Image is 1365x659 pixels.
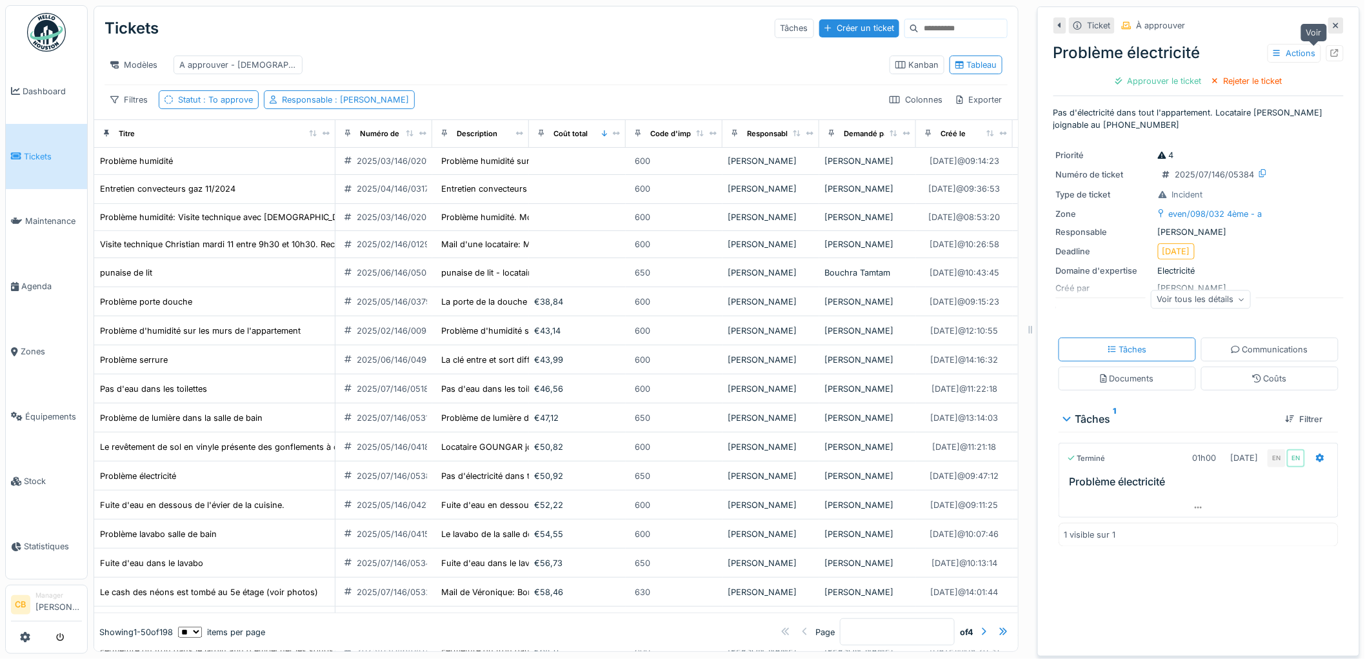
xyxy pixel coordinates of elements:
div: À approuver [1137,19,1186,32]
div: Tickets [105,12,159,45]
div: €54,55 [534,528,621,540]
div: Code d'imputation [650,128,715,139]
div: La porte de la douche est tombée. JALLOH Mohame... [441,296,655,308]
div: 600 [635,238,650,250]
span: Zones [21,345,82,358]
div: Problème humidité. Moisissures sur les murs et ... [441,211,639,223]
div: [DATE] @ 11:21:18 [933,441,997,453]
div: Domaine d'expertise [1056,265,1153,277]
div: [DATE] @ 10:13:14 [932,557,997,569]
div: 2025/06/146/05087 [357,267,436,279]
div: Pas d'eau dans les toilettes [100,383,207,395]
div: Le lavabo de la salle de bain est usé (le tuyau... [441,528,627,540]
div: Problème humidité sur les murs de la chambre. M... [441,155,644,167]
div: Exporter [951,90,1008,109]
div: Description [457,128,497,139]
div: [PERSON_NAME] [824,412,911,424]
div: 2025/07/146/05384 [357,470,436,482]
span: Dashboard [23,85,82,97]
div: 600 [635,296,650,308]
a: Agenda [6,254,87,319]
div: Page [815,626,835,638]
div: 4 [1158,149,1174,161]
div: 2025/02/146/00987 [357,325,436,337]
div: [PERSON_NAME] [824,325,911,337]
div: [PERSON_NAME] [824,586,911,598]
div: Numéro de ticket [360,128,421,139]
div: [DATE] @ 09:36:53 [929,183,1001,195]
div: Coûts [1253,372,1287,385]
div: [DATE] @ 14:01:44 [931,586,999,598]
div: 600 [635,528,650,540]
div: Mail d'une locataire: Madame, Monsieur, Madam... [441,238,641,250]
a: Zones [6,319,87,384]
div: €56,73 [534,557,621,569]
div: 2025/05/146/03794 [357,296,436,308]
div: Le cash des néons est tombé au 5e étage (voir photos) [100,586,318,598]
div: Numéro de ticket [1056,168,1153,181]
div: 600 [635,183,650,195]
div: [PERSON_NAME] [728,267,814,279]
div: €58,46 [534,586,621,598]
div: Fuite d'eau dans le lavabo. NACIRI joignable au... [441,557,635,569]
div: [DATE] [1230,452,1258,464]
div: Voir tous les détails [1151,290,1251,309]
strong: of 4 [960,626,973,638]
div: €52,22 [534,499,621,511]
div: Pas d'eau dans les toilettes. Mr [PERSON_NAME] 0486.71... [441,383,677,395]
div: [PERSON_NAME] [728,296,814,308]
span: Stock [24,475,82,487]
div: Zone [1056,208,1153,220]
div: Fuite d'eau en dessous de l'évier de la cuisine. [100,499,284,511]
div: Fuite d'eau dans le lavabo [100,557,203,569]
div: Fuite d'eau en dessous de l'évier de la cuisin... [441,499,626,511]
div: Coût total [553,128,588,139]
div: [PERSON_NAME] [728,325,814,337]
div: [PERSON_NAME] [824,296,911,308]
div: Filtres [105,90,154,109]
div: [DATE] @ 11:22:18 [932,383,997,395]
a: CB Manager[PERSON_NAME] [11,591,82,622]
div: Responsable [282,94,409,106]
div: Pas d'électricité dans tout l'appartement. Loca... [441,470,630,482]
div: 600 [635,211,650,223]
div: Problème de lumière dans la salle de bain [100,412,263,424]
a: Tickets [6,124,87,189]
div: [PERSON_NAME] [824,383,911,395]
div: 2025/07/146/05321 [357,586,434,598]
div: Approuver le ticket [1110,72,1207,90]
div: [PERSON_NAME] [728,441,814,453]
div: Responsable [1056,226,1153,238]
div: Actions [1268,44,1321,63]
div: [PERSON_NAME] [824,499,911,511]
span: Tickets [24,150,82,163]
div: [DATE] @ 09:11:25 [931,499,999,511]
a: Dashboard [6,59,87,124]
div: Colonnes [884,90,948,109]
div: 01h00 [1192,452,1216,464]
div: Bouchra Tamtam [824,267,911,279]
div: €43,99 [534,354,621,366]
div: [DATE] @ 12:10:55 [931,325,999,337]
div: 600 [635,155,650,167]
div: EN [1268,449,1286,467]
div: items per page [178,626,265,638]
div: [DATE] [1162,245,1190,258]
div: 2025/07/146/05315 [357,412,434,424]
div: Entretien convecteurs gaz 11/2024 [100,183,235,195]
div: 1 visible sur 1 [1064,529,1116,541]
div: Ticket [1087,19,1110,32]
div: Priorité [1056,149,1153,161]
div: €50,92 [534,470,621,482]
div: Documents [1101,372,1154,385]
div: Rejeter le ticket [1207,72,1288,90]
div: €50,82 [534,441,621,453]
div: Problème lavabo salle de bain [100,528,217,540]
div: Entretien convecteurs gaz 11/2024 [441,183,577,195]
div: 2025/02/146/01296 [357,238,435,250]
div: 600 [635,325,650,337]
div: Deadline [1056,245,1153,258]
div: [PERSON_NAME] [728,557,814,569]
div: Demandé par [844,128,890,139]
div: Problème électricité [100,470,176,482]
